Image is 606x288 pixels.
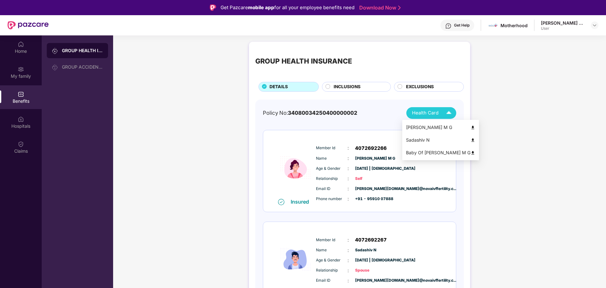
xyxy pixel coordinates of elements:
span: [PERSON_NAME][DOMAIN_NAME]@novaivffertility.c... [355,186,387,192]
span: +91 - 95910 07888 [355,196,387,202]
span: [DATE] | [DEMOGRAPHIC_DATA] [355,257,387,263]
div: Get Help [454,23,470,28]
span: Email ID [316,186,348,192]
span: : [348,155,349,162]
span: : [348,175,349,182]
span: 4072692267 [355,236,387,244]
span: Age & Gender [316,257,348,263]
div: GROUP HEALTH INSURANCE [255,56,352,66]
span: Member Id [316,145,348,151]
img: icon [276,137,314,199]
img: svg+xml;base64,PHN2ZyBpZD0iSGVscC0zMngzMiIgeG1sbnM9Imh0dHA6Ly93d3cudzMub3JnLzIwMDAvc3ZnIiB3aWR0aD... [445,23,451,29]
div: Policy No: [263,109,357,117]
span: Member Id [316,237,348,243]
img: svg+xml;base64,PHN2ZyBpZD0iQ2xhaW0iIHhtbG5zPSJodHRwOi8vd3d3LnczLm9yZy8yMDAwL3N2ZyIgd2lkdGg9IjIwIi... [18,141,24,147]
div: Motherhood [500,22,528,28]
strong: mobile app [248,4,274,10]
span: Name [316,156,348,162]
img: svg+xml;base64,PHN2ZyBpZD0iRHJvcGRvd24tMzJ4MzIiIHhtbG5zPSJodHRwOi8vd3d3LnczLm9yZy8yMDAwL3N2ZyIgd2... [592,23,597,28]
span: 4072692266 [355,144,387,152]
span: 34080034250400000002 [288,110,357,116]
img: Logo [210,4,216,11]
img: svg+xml;base64,PHN2ZyB3aWR0aD0iMjAiIGhlaWdodD0iMjAiIHZpZXdCb3g9IjAgMCAyMCAyMCIgZmlsbD0ibm9uZSIgeG... [18,66,24,72]
span: : [348,236,349,243]
img: motherhood%20_%20logo.png [488,21,498,30]
span: : [348,195,349,202]
img: svg+xml;base64,PHN2ZyB3aWR0aD0iMjAiIGhlaWdodD0iMjAiIHZpZXdCb3g9IjAgMCAyMCAyMCIgZmlsbD0ibm9uZSIgeG... [52,48,58,54]
span: : [348,185,349,192]
span: : [348,267,349,274]
div: Sadashiv N [406,137,475,144]
span: [PERSON_NAME] M G [355,156,387,162]
div: [PERSON_NAME] M G [406,124,475,131]
div: Get Pazcare for all your employee benefits need [221,4,355,11]
span: Phone number [316,196,348,202]
div: Baby Of [PERSON_NAME] M G [406,149,475,156]
span: : [348,277,349,284]
span: Spouse [355,267,387,273]
span: Relationship [316,176,348,182]
span: Health Card [412,109,439,117]
span: Self [355,176,387,182]
img: svg+xml;base64,PHN2ZyBpZD0iSG9zcGl0YWxzIiB4bWxucz0iaHR0cDovL3d3dy53My5vcmcvMjAwMC9zdmciIHdpZHRoPS... [18,116,24,122]
a: Download Now [359,4,399,11]
img: svg+xml;base64,PHN2ZyBpZD0iQmVuZWZpdHMiIHhtbG5zPSJodHRwOi8vd3d3LnczLm9yZy8yMDAwL3N2ZyIgd2lkdGg9Ij... [18,91,24,97]
img: svg+xml;base64,PHN2ZyB4bWxucz0iaHR0cDovL3d3dy53My5vcmcvMjAwMC9zdmciIHdpZHRoPSI0OCIgaGVpZ2h0PSI0OC... [470,125,475,130]
span: EXCLUSIONS [406,83,434,90]
span: Email ID [316,278,348,284]
span: : [348,144,349,151]
div: Insured [291,199,313,205]
div: User [541,26,585,31]
span: : [348,247,349,254]
img: svg+xml;base64,PHN2ZyB4bWxucz0iaHR0cDovL3d3dy53My5vcmcvMjAwMC9zdmciIHdpZHRoPSI0OCIgaGVpZ2h0PSI0OC... [470,150,475,155]
span: : [348,165,349,172]
img: svg+xml;base64,PHN2ZyB3aWR0aD0iMjAiIGhlaWdodD0iMjAiIHZpZXdCb3g9IjAgMCAyMCAyMCIgZmlsbD0ibm9uZSIgeG... [52,64,58,70]
img: svg+xml;base64,PHN2ZyB4bWxucz0iaHR0cDovL3d3dy53My5vcmcvMjAwMC9zdmciIHdpZHRoPSI0OCIgaGVpZ2h0PSI0OC... [470,138,475,143]
button: Health Card [406,107,456,119]
img: svg+xml;base64,PHN2ZyB4bWxucz0iaHR0cDovL3d3dy53My5vcmcvMjAwMC9zdmciIHdpZHRoPSIxNiIgaGVpZ2h0PSIxNi... [278,199,284,205]
span: INCLUSIONS [334,83,361,90]
span: Relationship [316,267,348,273]
span: Age & Gender [316,166,348,172]
div: GROUP HEALTH INSURANCE [62,47,103,54]
span: [PERSON_NAME][DOMAIN_NAME]@novaivffertility.c... [355,278,387,284]
span: [DATE] | [DEMOGRAPHIC_DATA] [355,166,387,172]
span: Name [316,247,348,253]
span: Sadashiv N [355,247,387,253]
img: New Pazcare Logo [8,21,49,29]
img: svg+xml;base64,PHN2ZyBpZD0iSG9tZSIgeG1sbnM9Imh0dHA6Ly93d3cudzMub3JnLzIwMDAvc3ZnIiB3aWR0aD0iMjAiIG... [18,41,24,47]
img: Stroke [398,4,401,11]
span: : [348,257,349,264]
div: GROUP ACCIDENTAL INSURANCE [62,64,103,70]
div: [PERSON_NAME] M G [541,20,585,26]
img: Icuh8uwCUCF+XjCZyLQsAKiDCM9HiE6CMYmKQaPGkZKaA32CAAACiQcFBJY0IsAAAAASUVORK5CYII= [443,107,454,119]
span: DETAILS [270,83,288,90]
